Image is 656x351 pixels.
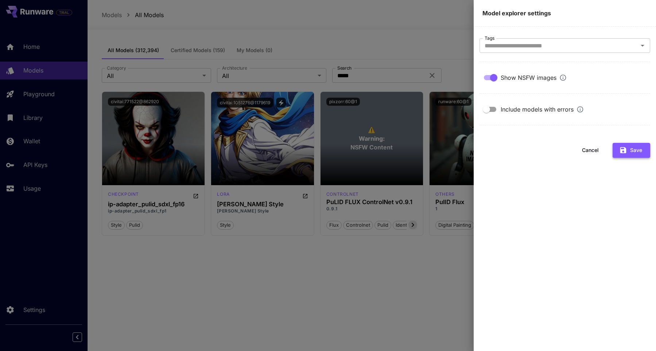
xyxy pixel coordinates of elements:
[577,106,584,113] svg: This option will show up models that might be broken
[485,35,494,41] label: Tags
[501,73,567,82] div: Show NSFW images
[613,143,650,158] button: Save
[637,40,648,51] button: Open
[559,74,567,81] svg: This option will display nsfw images
[574,143,607,158] button: Cancel
[501,105,584,114] div: Include models with errors
[482,9,647,17] p: Model explorer settings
